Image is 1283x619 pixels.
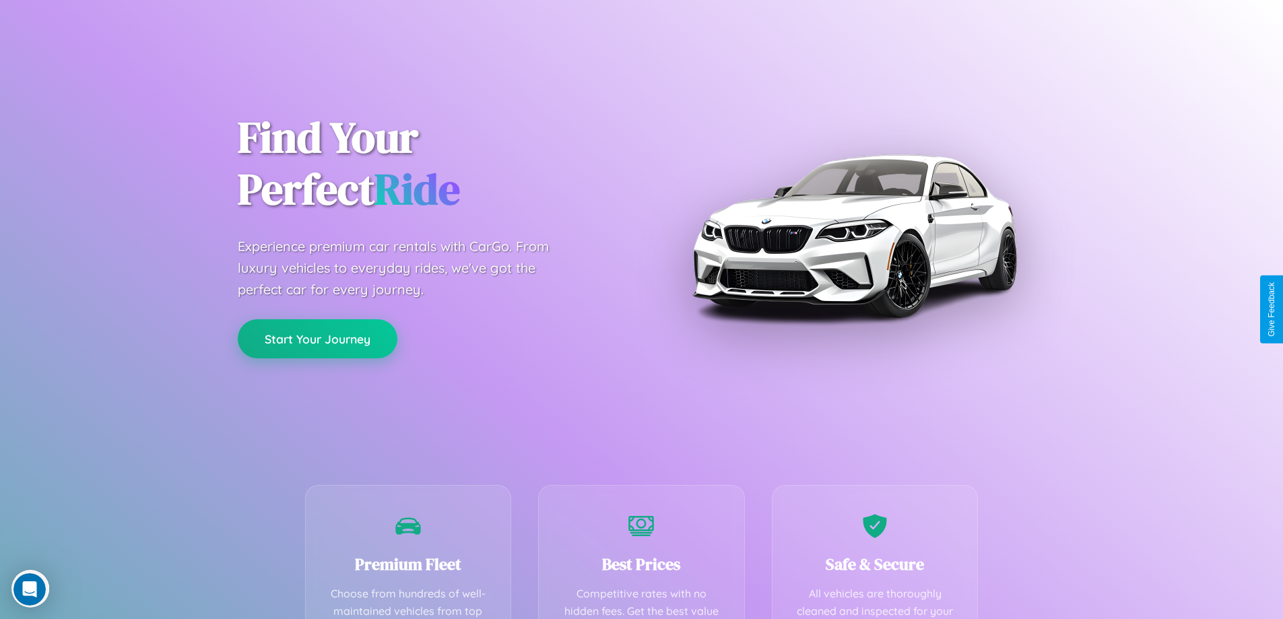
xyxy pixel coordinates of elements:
iframe: Intercom live chat discovery launcher [11,570,49,608]
iframe: Intercom live chat [13,573,46,606]
h3: Safe & Secure [793,553,958,575]
div: Give Feedback [1267,282,1276,337]
button: Start Your Journey [238,319,397,358]
h3: Best Prices [559,553,724,575]
div: Open Intercom Messenger [5,5,251,42]
h3: Premium Fleet [326,553,491,575]
img: Premium BMW car rental vehicle [686,67,1022,404]
p: Experience premium car rentals with CarGo. From luxury vehicles to everyday rides, we've got the ... [238,236,574,300]
h1: Find Your Perfect [238,112,622,216]
span: Ride [374,160,460,218]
